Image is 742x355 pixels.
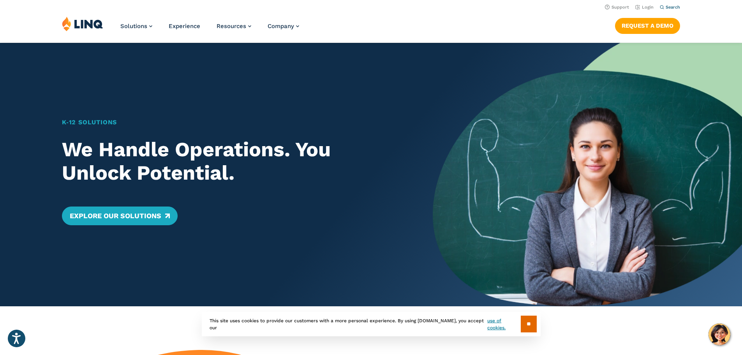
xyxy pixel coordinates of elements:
h1: K‑12 Solutions [62,118,403,127]
a: use of cookies. [487,317,520,331]
button: Hello, have a question? Let’s chat. [709,323,730,345]
button: Open Search Bar [660,4,680,10]
span: Resources [217,23,246,30]
nav: Primary Navigation [120,16,299,42]
a: Company [268,23,299,30]
span: Solutions [120,23,147,30]
img: LINQ | K‑12 Software [62,16,103,31]
a: Resources [217,23,251,30]
a: Support [605,5,629,10]
span: Company [268,23,294,30]
img: Home Banner [433,43,742,306]
nav: Button Navigation [615,16,680,34]
a: Login [635,5,654,10]
span: Search [666,5,680,10]
div: This site uses cookies to provide our customers with a more personal experience. By using [DOMAIN... [202,312,541,336]
a: Experience [169,23,200,30]
a: Solutions [120,23,152,30]
a: Request a Demo [615,18,680,34]
a: Explore Our Solutions [62,207,178,225]
h2: We Handle Operations. You Unlock Potential. [62,138,403,185]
